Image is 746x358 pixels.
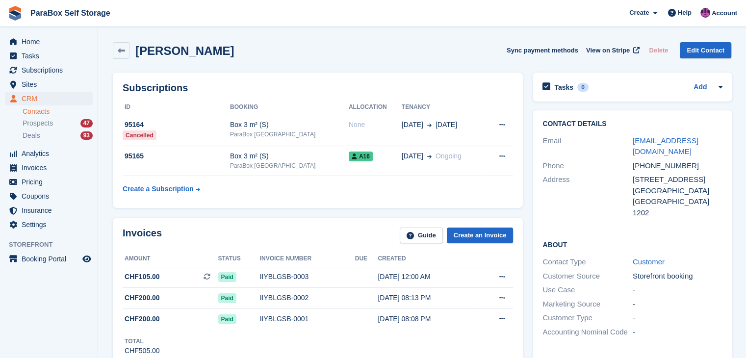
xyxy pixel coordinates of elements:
div: None [349,120,402,130]
div: ParaBox [GEOGRAPHIC_DATA] [230,161,349,170]
span: Create [629,8,649,18]
th: Allocation [349,100,402,115]
th: ID [123,100,230,115]
a: menu [5,175,93,189]
span: Tasks [22,49,80,63]
a: menu [5,49,93,63]
span: Storefront [9,240,98,250]
span: Help [678,8,692,18]
div: CHF505.00 [125,346,160,356]
a: Contacts [23,107,93,116]
span: CHF105.00 [125,272,160,282]
div: Use Case [542,284,633,296]
span: Paid [218,314,236,324]
th: Amount [123,251,218,267]
th: Tenancy [402,100,485,115]
a: Preview store [81,253,93,265]
button: Delete [645,42,672,58]
div: - [633,327,723,338]
div: [STREET_ADDRESS] [633,174,723,185]
div: [DATE] 12:00 AM [378,272,475,282]
div: ParaBox [GEOGRAPHIC_DATA] [230,130,349,139]
div: Box 3 m² (S) [230,120,349,130]
a: Deals 93 [23,130,93,141]
div: Box 3 m² (S) [230,151,349,161]
div: IIYBLGSB-0002 [260,293,355,303]
a: Edit Contact [680,42,731,58]
div: Phone [542,160,633,172]
span: Subscriptions [22,63,80,77]
a: Customer [633,257,665,266]
h2: About [542,239,722,249]
a: Guide [400,228,443,244]
a: menu [5,63,93,77]
img: Paul Wolfson [700,8,710,18]
img: stora-icon-8386f47178a22dfd0bd8f6a31ec36ba5ce8667c1dd55bd0f319d3a0aa187defe.svg [8,6,23,21]
div: Customer Source [542,271,633,282]
span: View on Stripe [586,46,630,55]
div: Storefront booking [633,271,723,282]
a: menu [5,147,93,160]
div: Marketing Source [542,299,633,310]
a: ParaBox Self Storage [26,5,114,21]
button: Sync payment methods [507,42,578,58]
th: Created [378,251,475,267]
div: [PHONE_NUMBER] [633,160,723,172]
span: [DATE] [402,151,423,161]
span: Paid [218,293,236,303]
a: Create an Invoice [447,228,514,244]
th: Booking [230,100,349,115]
span: A16 [349,152,373,161]
a: Add [694,82,707,93]
div: Total [125,337,160,346]
div: 1202 [633,207,723,219]
span: Account [712,8,737,18]
a: menu [5,77,93,91]
span: Pricing [22,175,80,189]
span: Ongoing [436,152,462,160]
div: [DATE] 08:13 PM [378,293,475,303]
div: [DATE] 08:08 PM [378,314,475,324]
div: 0 [577,83,589,92]
span: Prospects [23,119,53,128]
span: Booking Portal [22,252,80,266]
div: Create a Subscription [123,184,194,194]
a: menu [5,204,93,217]
h2: Subscriptions [123,82,513,94]
span: Coupons [22,189,80,203]
div: 93 [80,131,93,140]
th: Status [218,251,260,267]
a: Create a Subscription [123,180,200,198]
span: Home [22,35,80,49]
a: menu [5,92,93,105]
span: Deals [23,131,40,140]
span: CHF200.00 [125,314,160,324]
span: Insurance [22,204,80,217]
div: [GEOGRAPHIC_DATA] [633,196,723,207]
th: Due [355,251,378,267]
span: CHF200.00 [125,293,160,303]
h2: [PERSON_NAME] [135,44,234,57]
h2: Tasks [554,83,573,92]
th: Invoice number [260,251,355,267]
span: Sites [22,77,80,91]
div: Customer Type [542,312,633,324]
a: View on Stripe [582,42,642,58]
div: Address [542,174,633,218]
a: menu [5,189,93,203]
span: [DATE] [436,120,457,130]
div: IIYBLGSB-0001 [260,314,355,324]
h2: Contact Details [542,120,722,128]
a: menu [5,218,93,231]
div: - [633,312,723,324]
a: menu [5,252,93,266]
div: Cancelled [123,130,156,140]
span: Settings [22,218,80,231]
div: Contact Type [542,256,633,268]
div: [GEOGRAPHIC_DATA] [633,185,723,197]
a: Prospects 47 [23,118,93,128]
div: Email [542,135,633,157]
div: Accounting Nominal Code [542,327,633,338]
span: Paid [218,272,236,282]
div: 95164 [123,120,230,130]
